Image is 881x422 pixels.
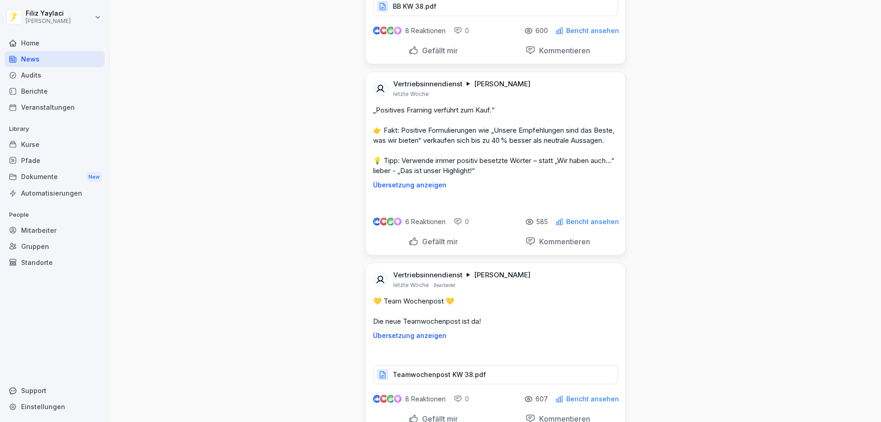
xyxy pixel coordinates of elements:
[566,218,619,225] p: Bericht ansehen
[535,395,548,403] p: 607
[394,395,401,403] img: inspiring
[535,27,548,34] p: 600
[373,27,380,34] img: like
[535,46,590,55] p: Kommentieren
[26,18,71,24] p: [PERSON_NAME]
[373,105,618,176] p: „Positives Framing verführt zum Kauf.“ 👉 Fakt: Positive Formulierungen wie „Unsere Empfehlungen s...
[454,217,469,226] div: 0
[380,395,387,402] img: love
[5,169,105,186] div: Dokumente
[5,238,105,254] a: Gruppen
[5,222,105,238] a: Mitarbeiter
[405,27,446,34] p: 8 Reaktionen
[393,2,436,11] p: BB KW 38.pdf
[373,395,380,403] img: like
[380,218,387,225] img: love
[86,172,102,182] div: New
[393,370,486,379] p: Teamwochenpost KW 38.pdf
[536,218,548,225] p: 585
[393,270,463,280] p: Vertriebsinnendienst
[373,218,380,225] img: like
[373,296,618,326] p: 💛 Team Wochenpost 💛 Die neue Teamwochenpost ist da!
[566,395,619,403] p: Bericht ansehen
[26,10,71,17] p: Filiz Yaylaci
[380,27,387,34] img: love
[5,185,105,201] a: Automatisierungen
[373,332,618,339] p: Übersetzung anzeigen
[5,51,105,67] a: News
[5,67,105,83] a: Audits
[393,79,463,89] p: Vertriebsinnendienst
[387,395,395,403] img: celebrate
[373,5,618,14] a: BB KW 38.pdf
[454,26,469,35] div: 0
[5,136,105,152] a: Kurse
[5,208,105,222] p: People
[394,218,401,226] img: inspiring
[405,218,446,225] p: 6 Reaktionen
[535,237,590,246] p: Kommentieren
[5,152,105,169] a: Pfade
[5,99,105,115] a: Veranstaltungen
[474,79,530,89] p: [PERSON_NAME]
[5,383,105,399] div: Support
[405,395,446,403] p: 8 Reaktionen
[566,27,619,34] p: Bericht ansehen
[454,394,469,404] div: 0
[418,46,458,55] p: Gefällt mir
[5,122,105,136] p: Library
[5,254,105,270] a: Standorte
[387,27,395,34] img: celebrate
[5,35,105,51] a: Home
[5,399,105,415] a: Einstellungen
[387,218,395,225] img: celebrate
[393,281,429,289] p: letzte Woche
[474,270,530,280] p: [PERSON_NAME]
[373,373,618,382] a: Teamwochenpost KW 38.pdf
[5,169,105,186] a: DokumenteNew
[434,281,455,289] p: Bearbeitet
[394,27,401,35] img: inspiring
[373,181,618,189] p: Übersetzung anzeigen
[393,90,429,98] p: letzte Woche
[5,83,105,99] a: Berichte
[418,237,458,246] p: Gefällt mir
